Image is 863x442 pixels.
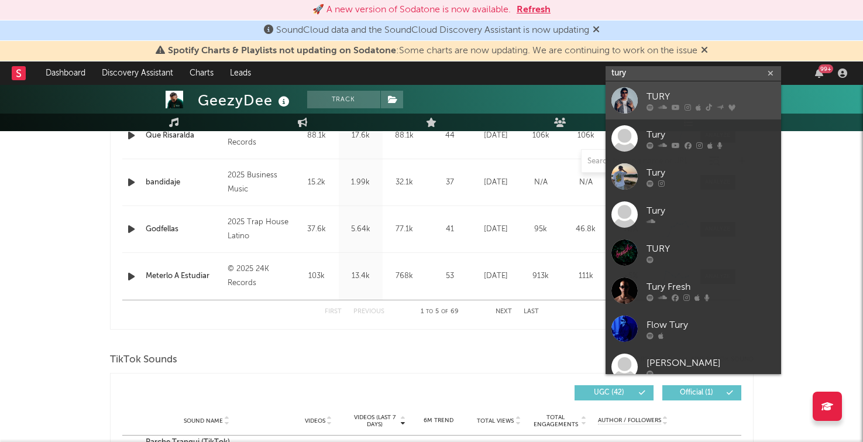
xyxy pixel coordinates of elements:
[342,270,380,282] div: 13.4k
[701,46,708,56] span: Dismiss
[429,177,470,189] div: 37
[647,90,775,104] div: TURY
[386,177,424,189] div: 32.1k
[476,177,515,189] div: [DATE]
[441,309,448,314] span: of
[662,385,741,400] button: Official(1)
[386,270,424,282] div: 768k
[476,270,515,282] div: [DATE]
[476,130,515,142] div: [DATE]
[647,318,775,332] div: Flow Tury
[606,66,781,81] input: Search for artists
[146,270,222,282] a: Meterlo A Estudiar
[647,280,775,294] div: Tury Fresh
[496,309,512,315] button: Next
[606,157,781,196] a: Tury
[593,26,600,35] span: Dismiss
[146,224,222,235] a: Godfellas
[146,130,222,142] a: Que Risaralda
[222,61,259,85] a: Leads
[521,270,561,282] div: 913k
[325,309,342,315] button: First
[670,389,724,396] span: Official ( 1 )
[524,309,539,315] button: Last
[228,169,291,197] div: 2025 Business Music
[228,215,291,244] div: 2025 Trap House Latino
[94,61,181,85] a: Discovery Assistant
[819,64,833,73] div: 99 +
[521,130,561,142] div: 106k
[228,122,291,150] div: © 2025 24K Records
[312,3,511,17] div: 🚀 A new version of Sodatone is now available.
[647,128,775,142] div: Tury
[606,272,781,310] a: Tury Fresh
[582,157,705,166] input: Search by song name or URL
[353,309,384,315] button: Previous
[429,224,470,235] div: 41
[184,417,223,424] span: Sound Name
[37,61,94,85] a: Dashboard
[386,130,424,142] div: 88.1k
[566,130,606,142] div: 106k
[408,305,472,319] div: 1 5 69
[146,177,222,189] a: bandidaje
[566,224,606,235] div: 46.8k
[606,348,781,386] a: [PERSON_NAME]
[606,119,781,157] a: Tury
[477,417,514,424] span: Total Views
[351,414,398,428] span: Videos (last 7 days)
[198,91,293,110] div: GeezyDee
[532,414,579,428] span: Total Engagements
[110,353,177,367] span: TikTok Sounds
[476,224,515,235] div: [DATE]
[606,196,781,234] a: Tury
[521,224,561,235] div: 95k
[566,177,606,189] div: N/A
[606,81,781,119] a: TURY
[429,270,470,282] div: 53
[181,61,222,85] a: Charts
[307,91,380,108] button: Track
[168,46,396,56] span: Spotify Charts & Playlists not updating on Sodatone
[606,234,781,272] a: TURY
[815,68,823,78] button: 99+
[647,356,775,370] div: [PERSON_NAME]
[517,3,551,17] button: Refresh
[426,309,433,314] span: to
[228,262,291,290] div: © 2025 24K Records
[566,270,606,282] div: 111k
[298,130,336,142] div: 88.1k
[276,26,589,35] span: SoundCloud data and the SoundCloud Discovery Assistant is now updating
[598,417,661,424] span: Author / Followers
[429,130,470,142] div: 44
[386,224,424,235] div: 77.1k
[342,224,380,235] div: 5.64k
[168,46,697,56] span: : Some charts are now updating. We are continuing to work on the issue
[647,166,775,180] div: Tury
[298,270,336,282] div: 103k
[298,224,336,235] div: 37.6k
[582,389,636,396] span: UGC ( 42 )
[342,177,380,189] div: 1.99k
[342,130,380,142] div: 17.6k
[606,310,781,348] a: Flow Tury
[647,242,775,256] div: TURY
[521,177,561,189] div: N/A
[305,417,325,424] span: Videos
[411,416,466,425] div: 6M Trend
[298,177,336,189] div: 15.2k
[575,385,654,400] button: UGC(42)
[647,204,775,218] div: Tury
